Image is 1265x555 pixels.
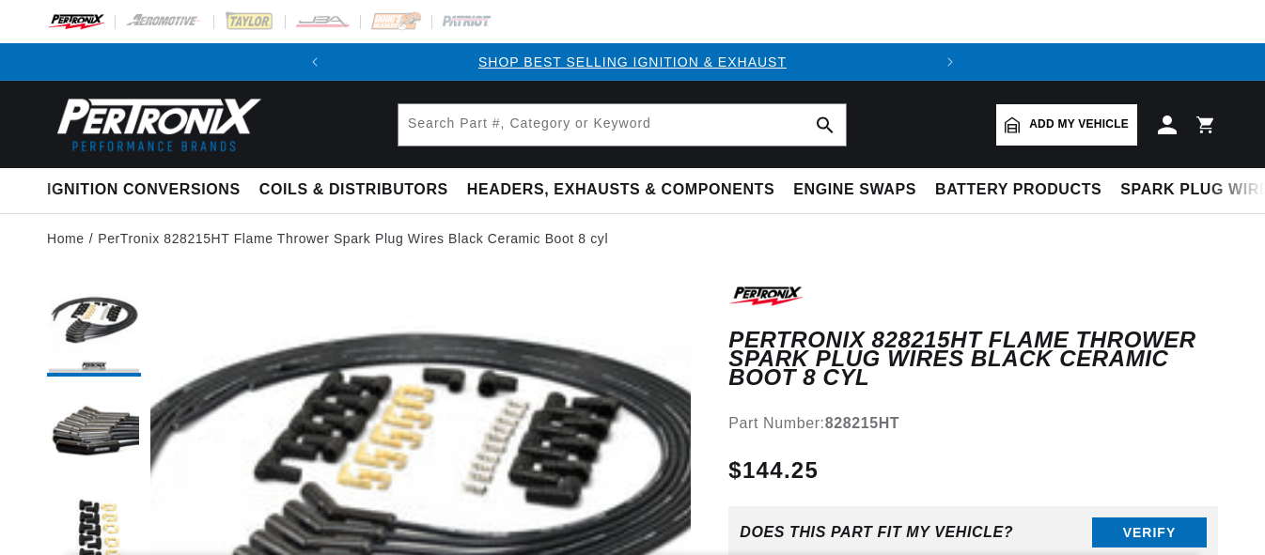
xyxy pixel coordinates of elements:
span: Ignition Conversions [47,180,241,200]
button: Verify [1092,517,1207,547]
a: SHOP BEST SELLING IGNITION & EXHAUST [478,54,787,69]
summary: Headers, Exhausts & Components [458,168,784,212]
button: Translation missing: en.sections.announcements.previous_announcement [296,43,334,81]
button: Translation missing: en.sections.announcements.next_announcement [931,43,969,81]
a: Add my vehicle [996,104,1137,146]
span: $144.25 [728,454,819,487]
summary: Coils & Distributors [250,168,458,212]
button: search button [804,104,846,146]
span: Battery Products [935,180,1101,200]
a: PerTronix 828215HT Flame Thrower Spark Plug Wires Black Ceramic Boot 8 cyl [98,228,608,249]
span: Headers, Exhausts & Components [467,180,774,200]
div: Part Number: [728,411,1218,436]
summary: Ignition Conversions [47,168,250,212]
span: Add my vehicle [1029,116,1129,133]
input: Search Part #, Category or Keyword [398,104,846,146]
strong: 828215HT [825,415,900,431]
img: Pertronix [47,92,263,157]
summary: Engine Swaps [784,168,926,212]
button: Load image 1 in gallery view [47,283,141,377]
div: 1 of 2 [334,52,931,72]
button: Load image 2 in gallery view [47,386,141,480]
h1: PerTronix 828215HT Flame Thrower Spark Plug Wires Black Ceramic Boot 8 cyl [728,331,1218,388]
a: Home [47,228,85,249]
span: Coils & Distributors [259,180,448,200]
span: Engine Swaps [793,180,916,200]
div: Does This part fit My vehicle? [740,524,1013,541]
div: Announcement [334,52,931,72]
nav: breadcrumbs [47,228,1218,249]
summary: Battery Products [926,168,1111,212]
